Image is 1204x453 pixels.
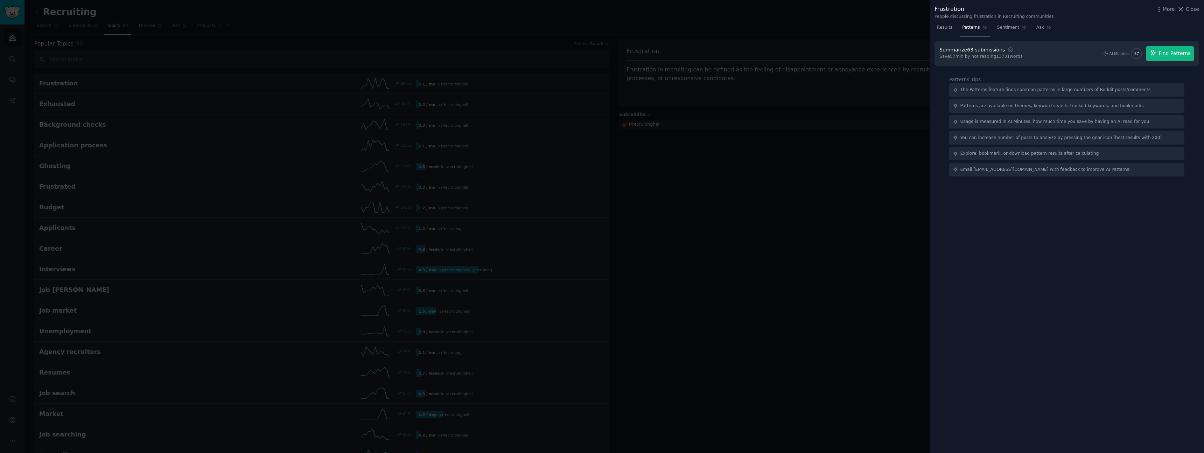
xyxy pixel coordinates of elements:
span: Find Patterns [1159,50,1191,57]
span: Close [1186,6,1199,13]
div: People discussing frustration in Recruiting communities [934,14,1054,20]
span: More [1163,6,1175,13]
span: Patterns [962,25,980,31]
button: Close [1177,6,1199,13]
div: AI Minutes: [1109,51,1130,56]
span: 57 [1134,51,1139,56]
button: More [1155,6,1175,13]
a: Ask [1034,22,1054,36]
div: Explore, bookmark, or download pattern results after calculating [960,151,1099,157]
a: Results [934,22,955,36]
a: Sentiment [995,22,1029,36]
span: Results [937,25,952,31]
div: You can increase number of posts to analyze by pressing the gear icon (best results with 200) [960,135,1162,141]
div: Email [EMAIL_ADDRESS][DOMAIN_NAME] with feedback to improve AI Patterns! [960,167,1131,173]
div: Summarize 63 submissions [939,46,1005,54]
div: Frustration [934,5,1054,14]
div: Save 57 min by not reading 13731 words [939,54,1023,60]
button: Find Patterns [1146,46,1194,61]
div: The Patterns feature finds common patterns in large numbers of Reddit posts/comments [960,87,1151,93]
div: Patterns are available on themes, keyword search, tracked keywords, and bookmarks [960,103,1144,109]
label: Patterns Tips [949,77,981,82]
a: Patterns [960,22,989,36]
span: Ask [1036,25,1044,31]
div: Usage is measured in AI Minutes, how much time you save by having an AI read for you [960,119,1149,125]
span: Sentiment [997,25,1019,31]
